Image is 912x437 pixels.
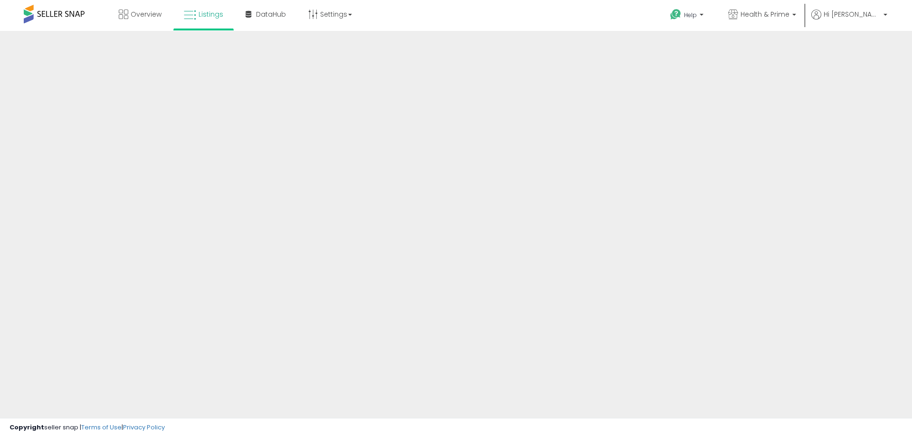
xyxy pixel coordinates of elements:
[741,10,789,19] span: Health & Prime
[684,11,697,19] span: Help
[9,423,165,432] div: seller snap | |
[811,10,887,31] a: Hi [PERSON_NAME]
[824,10,881,19] span: Hi [PERSON_NAME]
[199,10,223,19] span: Listings
[131,10,161,19] span: Overview
[123,423,165,432] a: Privacy Policy
[670,9,682,20] i: Get Help
[256,10,286,19] span: DataHub
[81,423,122,432] a: Terms of Use
[663,1,713,31] a: Help
[9,423,44,432] strong: Copyright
